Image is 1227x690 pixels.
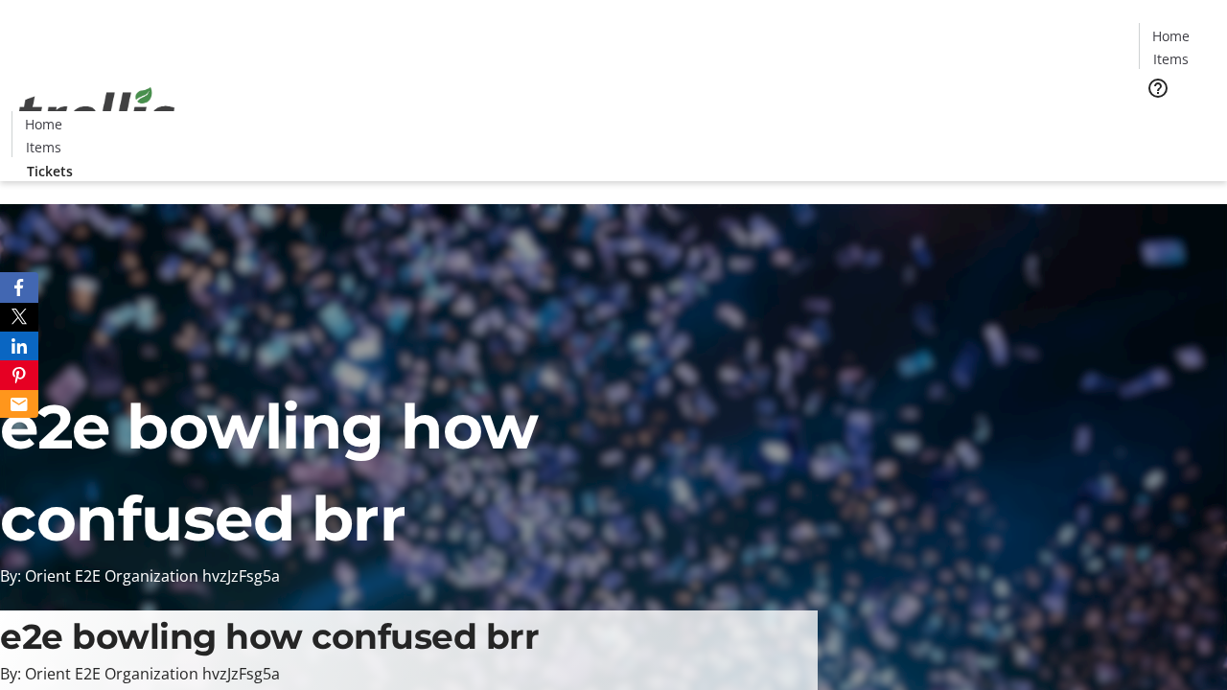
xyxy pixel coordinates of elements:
[1153,49,1189,69] span: Items
[12,161,88,181] a: Tickets
[12,114,74,134] a: Home
[25,114,62,134] span: Home
[12,66,182,162] img: Orient E2E Organization hvzJzFsg5a's Logo
[1139,69,1177,107] button: Help
[26,137,61,157] span: Items
[1140,49,1201,69] a: Items
[1139,111,1215,131] a: Tickets
[27,161,73,181] span: Tickets
[12,137,74,157] a: Items
[1140,26,1201,46] a: Home
[1154,111,1200,131] span: Tickets
[1152,26,1190,46] span: Home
